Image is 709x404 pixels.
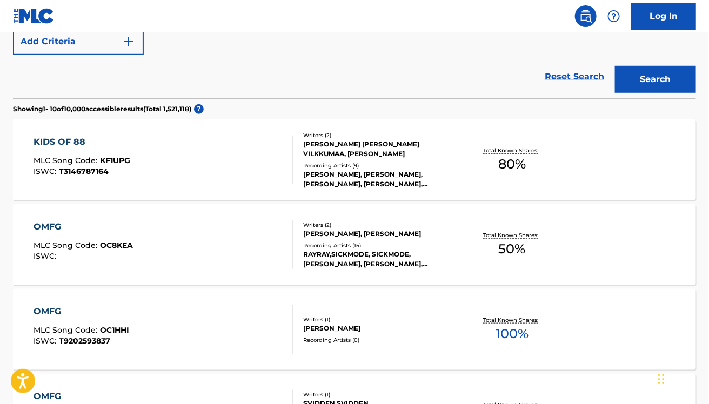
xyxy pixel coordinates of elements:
[303,161,455,170] div: Recording Artists ( 9 )
[499,239,526,259] span: 50 %
[498,154,526,174] span: 80 %
[13,8,55,24] img: MLC Logo
[13,289,696,370] a: OMFGMLC Song Code:OC1HHIISWC:T9202593837Writers (1)[PERSON_NAME]Recording Artists (0)Total Known ...
[603,5,625,27] div: Help
[575,5,597,27] a: Public Search
[194,104,204,114] span: ?
[303,324,455,333] div: [PERSON_NAME]
[34,390,133,403] div: OMFG
[303,390,455,399] div: Writers ( 1 )
[303,170,455,189] div: [PERSON_NAME], [PERSON_NAME], [PERSON_NAME], [PERSON_NAME], [PERSON_NAME]
[615,66,696,93] button: Search
[100,156,130,165] span: KF1UPG
[303,139,455,159] div: [PERSON_NAME] [PERSON_NAME] VILKKUMAA, [PERSON_NAME]
[59,336,110,346] span: T9202593837
[303,250,455,269] div: RAYRAY,SICKMODE, SICKMODE, [PERSON_NAME], [PERSON_NAME], SICKMODE, RAYRAY|SICKMODE, [PERSON_NAME]...
[303,241,455,250] div: Recording Artists ( 15 )
[496,324,529,344] span: 100 %
[122,35,135,48] img: 9d2ae6d4665cec9f34b9.svg
[483,316,541,324] p: Total Known Shares:
[100,240,133,250] span: OC8KEA
[34,156,100,165] span: MLC Song Code :
[303,229,455,239] div: [PERSON_NAME], [PERSON_NAME]
[13,28,144,55] button: Add Criteria
[34,166,59,176] span: ISWC :
[539,65,610,89] a: Reset Search
[34,136,130,149] div: KIDS OF 88
[34,325,100,335] span: MLC Song Code :
[655,352,709,404] iframe: Chat Widget
[303,221,455,229] div: Writers ( 2 )
[483,231,541,239] p: Total Known Shares:
[34,240,100,250] span: MLC Song Code :
[34,305,129,318] div: OMFG
[13,119,696,200] a: KIDS OF 88MLC Song Code:KF1UPGISWC:T3146787164Writers (2)[PERSON_NAME] [PERSON_NAME] VILKKUMAA, [...
[303,315,455,324] div: Writers ( 1 )
[483,146,541,154] p: Total Known Shares:
[34,251,59,261] span: ISWC :
[34,336,59,346] span: ISWC :
[607,10,620,23] img: help
[303,336,455,344] div: Recording Artists ( 0 )
[100,325,129,335] span: OC1HHI
[631,3,696,30] a: Log In
[34,220,133,233] div: OMFG
[658,363,665,395] div: Drag
[13,204,696,285] a: OMFGMLC Song Code:OC8KEAISWC:Writers (2)[PERSON_NAME], [PERSON_NAME]Recording Artists (15)RAYRAY,...
[13,104,191,114] p: Showing 1 - 10 of 10,000 accessible results (Total 1,521,118 )
[579,10,592,23] img: search
[303,131,455,139] div: Writers ( 2 )
[59,166,109,176] span: T3146787164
